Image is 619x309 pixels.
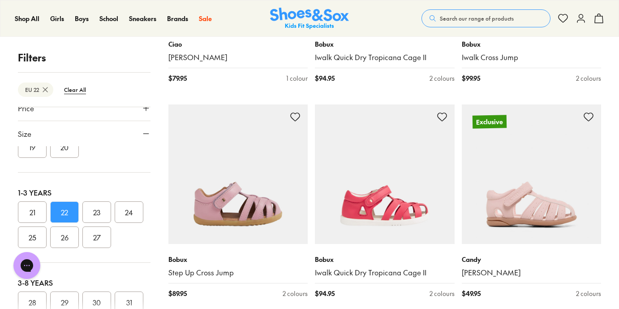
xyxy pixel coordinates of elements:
[18,96,150,121] button: Price
[18,136,47,158] button: 19
[472,115,506,128] p: Exclusive
[421,9,550,27] button: Search our range of products
[99,14,118,23] a: School
[75,14,89,23] a: Boys
[270,8,349,30] img: SNS_Logo_Responsive.svg
[18,277,150,288] div: 3-8 Years
[82,201,111,223] button: 23
[129,14,156,23] a: Sneakers
[18,83,53,97] btn: EU 22
[576,74,601,83] div: 2 colours
[57,82,93,98] btn: Clear All
[50,201,79,223] button: 22
[18,50,150,65] p: Filters
[167,14,188,23] a: Brands
[168,39,308,49] p: Ciao
[283,289,308,298] div: 2 colours
[168,74,187,83] span: $ 79.95
[462,52,602,62] a: Iwalk Cross Jump
[315,268,455,278] a: Iwalk Quick Dry Tropicana Cage II
[168,289,187,298] span: $ 89.95
[315,255,455,264] p: Bobux
[199,14,212,23] a: Sale
[430,289,455,298] div: 2 colours
[9,249,45,282] iframe: Gorgias live chat messenger
[115,201,143,223] button: 24
[18,128,31,139] span: Size
[315,74,335,83] span: $ 94.95
[15,14,39,23] a: Shop All
[82,226,111,248] button: 27
[430,74,455,83] div: 2 colours
[168,255,308,264] p: Bobux
[168,52,308,62] a: [PERSON_NAME]
[576,289,601,298] div: 2 colours
[315,39,455,49] p: Bobux
[50,226,79,248] button: 26
[50,14,64,23] a: Girls
[50,136,79,158] button: 20
[286,74,308,83] div: 1 colour
[18,121,150,146] button: Size
[270,8,349,30] a: Shoes & Sox
[462,39,602,49] p: Bobux
[315,52,455,62] a: Iwalk Quick Dry Tropicana Cage II
[462,104,602,244] a: Exclusive
[168,268,308,278] a: Step Up Cross Jump
[462,289,481,298] span: $ 49.95
[462,268,602,278] a: [PERSON_NAME]
[462,255,602,264] p: Candy
[18,103,34,113] span: Price
[440,14,514,22] span: Search our range of products
[18,226,47,248] button: 25
[315,289,335,298] span: $ 94.95
[18,187,150,198] div: 1-3 Years
[18,201,47,223] button: 21
[462,74,480,83] span: $ 99.95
